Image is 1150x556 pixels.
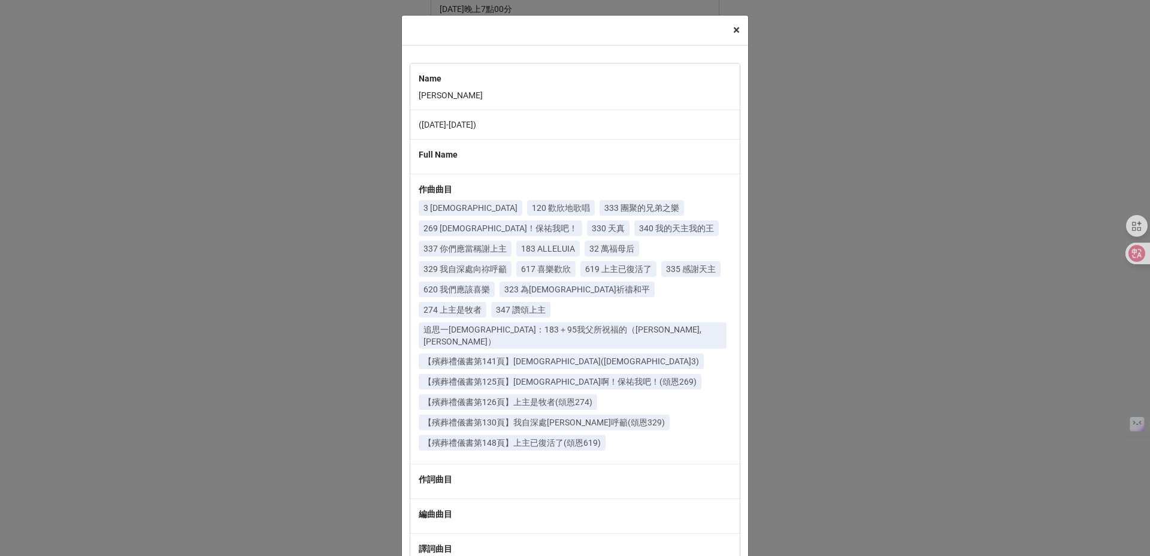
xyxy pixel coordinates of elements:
p: 【殯葬禮儀書第130頁】我自深處[PERSON_NAME]呼籲(頌恩329) [423,416,665,428]
span: × [733,23,740,37]
b: 作曲曲目 [419,185,452,194]
p: 【殯葬禮儀書第148頁】上主已復活了(頌恩619) [423,437,601,449]
p: 【殯葬禮儀書第126頁】上主是牧者(頌恩274) [423,396,592,408]
p: 329 我自深處向祢呼籲 [423,263,507,275]
p: 【殯葬禮儀書第141頁】[DEMOGRAPHIC_DATA]([DEMOGRAPHIC_DATA]3) [423,355,699,367]
p: 【殯葬禮儀書第125頁】[DEMOGRAPHIC_DATA]啊！保祐我吧！(頌恩269) [423,376,697,388]
p: 32 萬福母后 [589,243,634,255]
b: 編曲曲目 [419,509,452,519]
p: 337 你們應當稱謝上主 [423,243,507,255]
p: 619 上主已復活了 [585,263,652,275]
p: [PERSON_NAME] [419,89,731,101]
p: 274 上主是牧者 [423,304,482,316]
p: 120 歡欣地歌唱 [532,202,590,214]
b: Name [419,74,441,83]
p: 340 我的天主我的王 [639,222,714,234]
b: Full Name [419,150,458,159]
b: 作詞曲目 [419,475,452,484]
p: ([DATE]-[DATE]) [419,119,731,131]
p: 617 喜樂歡欣 [521,263,571,275]
p: 323 為[DEMOGRAPHIC_DATA]祈禱和平 [504,283,650,295]
p: 335 感謝天主 [666,263,716,275]
p: 330 天真 [592,222,625,234]
p: 追思一[DEMOGRAPHIC_DATA]：183＋95我父所祝福的（[PERSON_NAME], [PERSON_NAME]） [423,324,722,347]
p: 620 我們應該喜樂 [423,283,490,295]
p: 347 讚頌上主 [496,304,546,316]
p: 3 [DEMOGRAPHIC_DATA] [423,202,517,214]
p: 183 ALLELUIA [521,243,575,255]
p: 269 [DEMOGRAPHIC_DATA]！保祐我吧！ [423,222,577,234]
p: 333 團聚的兄弟之樂 [604,202,679,214]
b: 譯詞曲目 [419,544,452,554]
